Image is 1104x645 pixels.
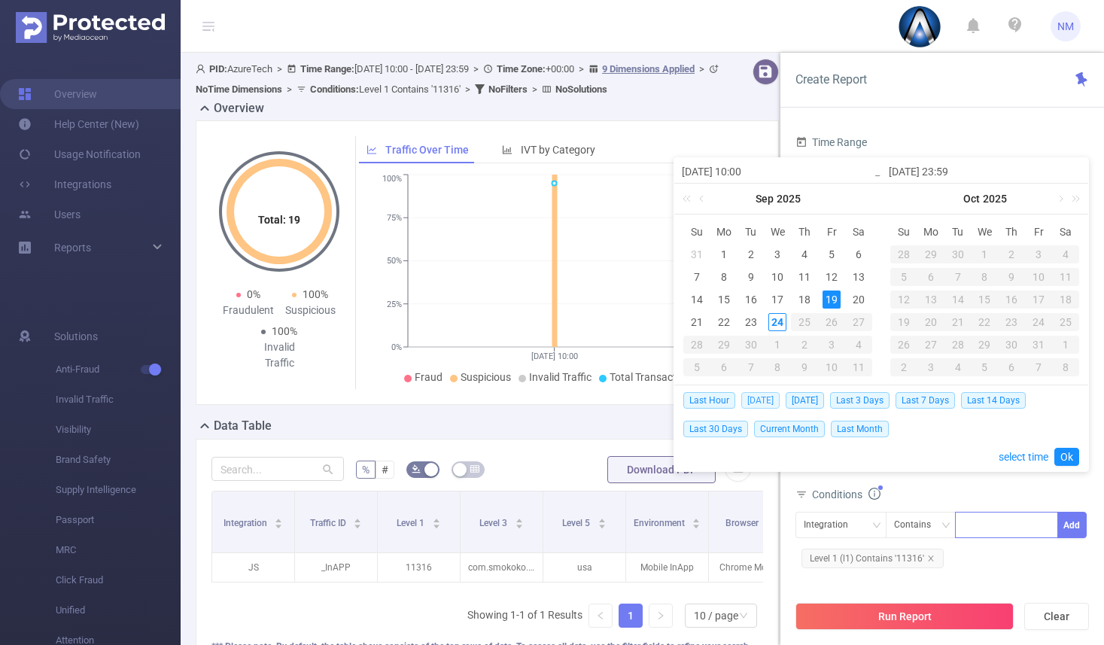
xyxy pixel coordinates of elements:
[917,313,944,331] div: 20
[470,464,479,473] i: icon: table
[1025,358,1052,376] div: 7
[682,163,874,181] input: Start date
[387,257,402,266] tspan: 50%
[1025,225,1052,239] span: Fr
[391,342,402,352] tspan: 0%
[715,245,733,263] div: 1
[998,311,1025,333] td: October 23, 2025
[694,604,738,627] div: 10 / page
[941,521,950,531] i: icon: down
[739,611,748,622] i: icon: down
[738,358,765,376] div: 7
[791,288,818,311] td: September 18, 2025
[917,291,944,309] div: 13
[818,221,845,243] th: Fri
[683,333,710,356] td: September 28, 2025
[258,214,300,226] tspan: Total: 19
[56,475,181,505] span: Supply Intelligence
[795,268,814,286] div: 11
[961,392,1026,409] span: Last 14 Days
[742,313,760,331] div: 23
[890,288,917,311] td: October 12, 2025
[981,184,1008,214] a: 2025
[214,417,272,435] h2: Data Table
[529,371,592,383] span: Invalid Traffic
[890,225,917,239] span: Su
[972,311,999,333] td: October 22, 2025
[555,84,607,95] b: No Solutions
[791,221,818,243] th: Thu
[738,243,765,266] td: September 2, 2025
[695,63,709,75] span: >
[795,136,867,148] span: Time Range
[300,63,354,75] b: Time Range:
[741,392,780,409] span: [DATE]
[683,225,710,239] span: Su
[683,311,710,333] td: September 21, 2025
[830,392,890,409] span: Last 3 Days
[890,333,917,356] td: October 26, 2025
[944,266,972,288] td: October 7, 2025
[765,336,792,354] div: 1
[1025,245,1052,263] div: 3
[196,84,282,95] b: No Time Dimensions
[768,268,786,286] div: 10
[1025,266,1052,288] td: October 10, 2025
[998,266,1025,288] td: October 9, 2025
[890,266,917,288] td: October 5, 2025
[272,63,287,75] span: >
[850,245,868,263] div: 6
[742,245,760,263] div: 2
[710,221,738,243] th: Mon
[1052,245,1079,263] div: 4
[738,225,765,239] span: Tu
[54,233,91,263] a: Reports
[1054,448,1079,466] a: Ok
[282,84,297,95] span: >
[54,242,91,254] span: Reports
[894,513,941,537] div: Contains
[574,63,588,75] span: >
[696,184,710,214] a: Previous month (PageUp)
[710,333,738,356] td: September 29, 2025
[303,288,328,300] span: 100%
[1025,268,1052,286] div: 10
[738,311,765,333] td: September 23, 2025
[972,243,999,266] td: October 1, 2025
[972,356,999,379] td: November 5, 2025
[56,445,181,475] span: Brand Safety
[917,225,944,239] span: Mo
[999,443,1048,471] a: select time
[917,268,944,286] div: 6
[1025,288,1052,311] td: October 17, 2025
[521,144,595,156] span: IVT by Category
[831,421,889,437] span: Last Month
[890,268,917,286] div: 5
[972,313,999,331] div: 22
[683,421,748,437] span: Last 30 Days
[765,266,792,288] td: September 10, 2025
[791,358,818,376] div: 9
[890,313,917,331] div: 19
[890,311,917,333] td: October 19, 2025
[1052,288,1079,311] td: October 18, 2025
[1052,333,1079,356] td: November 1, 2025
[765,356,792,379] td: October 8, 2025
[1052,268,1079,286] div: 11
[56,505,181,535] span: Passport
[845,313,872,331] div: 27
[972,358,999,376] div: 5
[972,266,999,288] td: October 8, 2025
[1052,313,1079,331] div: 25
[1052,358,1079,376] div: 8
[607,456,716,483] button: Download PDF
[279,303,341,318] div: Suspicious
[742,268,760,286] div: 9
[754,421,825,437] span: Current Month
[818,266,845,288] td: September 12, 2025
[385,144,469,156] span: Traffic Over Time
[715,291,733,309] div: 15
[791,356,818,379] td: October 9, 2025
[944,225,972,239] span: Tu
[795,72,867,87] span: Create Report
